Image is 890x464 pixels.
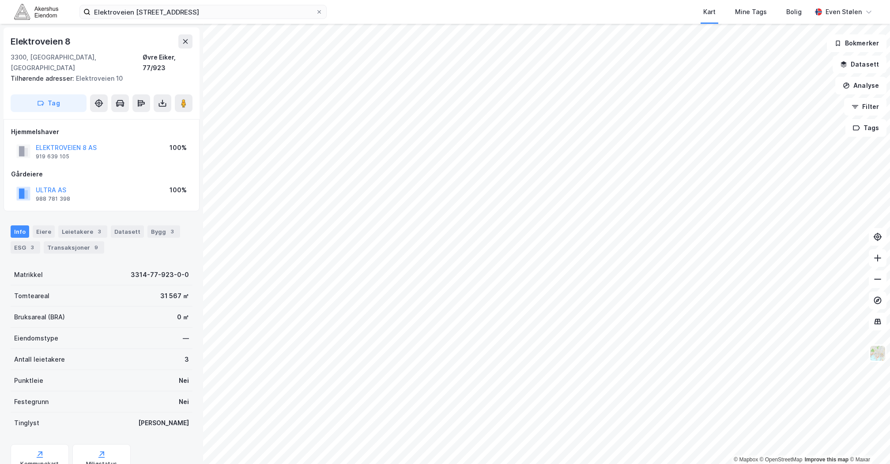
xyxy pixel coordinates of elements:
[138,418,189,428] div: [PERSON_NAME]
[33,225,55,238] div: Eiere
[14,291,49,301] div: Tomteareal
[143,52,192,73] div: Øvre Eiker, 77/923
[11,34,72,49] div: Elektroveien 8
[28,243,37,252] div: 3
[111,225,144,238] div: Datasett
[11,75,76,82] span: Tilhørende adresser:
[58,225,107,238] div: Leietakere
[844,98,886,116] button: Filter
[805,457,849,463] a: Improve this map
[131,269,189,280] div: 3314-77-923-0-0
[845,119,886,137] button: Tags
[14,397,49,407] div: Festegrunn
[185,354,189,365] div: 3
[827,34,886,52] button: Bokmerker
[177,312,189,322] div: 0 ㎡
[160,291,189,301] div: 31 567 ㎡
[44,241,104,254] div: Transaksjoner
[14,312,65,322] div: Bruksareal (BRA)
[11,169,192,180] div: Gårdeiere
[833,56,886,73] button: Datasett
[36,195,70,202] div: 988 781 398
[14,375,43,386] div: Punktleie
[14,354,65,365] div: Antall leietakere
[735,7,767,17] div: Mine Tags
[36,153,69,160] div: 919 639 105
[170,142,187,153] div: 100%
[14,4,58,19] img: akershus-eiendom-logo.9091f326c980b4bce74ccdd9f866810c.svg
[846,422,890,464] iframe: Chat Widget
[846,422,890,464] div: Kontrollprogram for chat
[92,243,101,252] div: 9
[11,52,143,73] div: 3300, [GEOGRAPHIC_DATA], [GEOGRAPHIC_DATA]
[786,7,802,17] div: Bolig
[95,227,104,236] div: 3
[11,94,87,112] button: Tag
[826,7,862,17] div: Even Stølen
[179,397,189,407] div: Nei
[179,375,189,386] div: Nei
[703,7,716,17] div: Kart
[11,225,29,238] div: Info
[147,225,180,238] div: Bygg
[14,333,58,344] div: Eiendomstype
[760,457,803,463] a: OpenStreetMap
[183,333,189,344] div: —
[168,227,177,236] div: 3
[869,345,886,362] img: Z
[170,185,187,195] div: 100%
[14,269,43,280] div: Matrikkel
[11,241,40,254] div: ESG
[734,457,758,463] a: Mapbox
[11,127,192,137] div: Hjemmelshaver
[14,418,39,428] div: Tinglyst
[91,5,316,19] input: Søk på adresse, matrikkel, gårdeiere, leietakere eller personer
[11,73,185,84] div: Elektroveien 10
[835,77,886,94] button: Analyse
